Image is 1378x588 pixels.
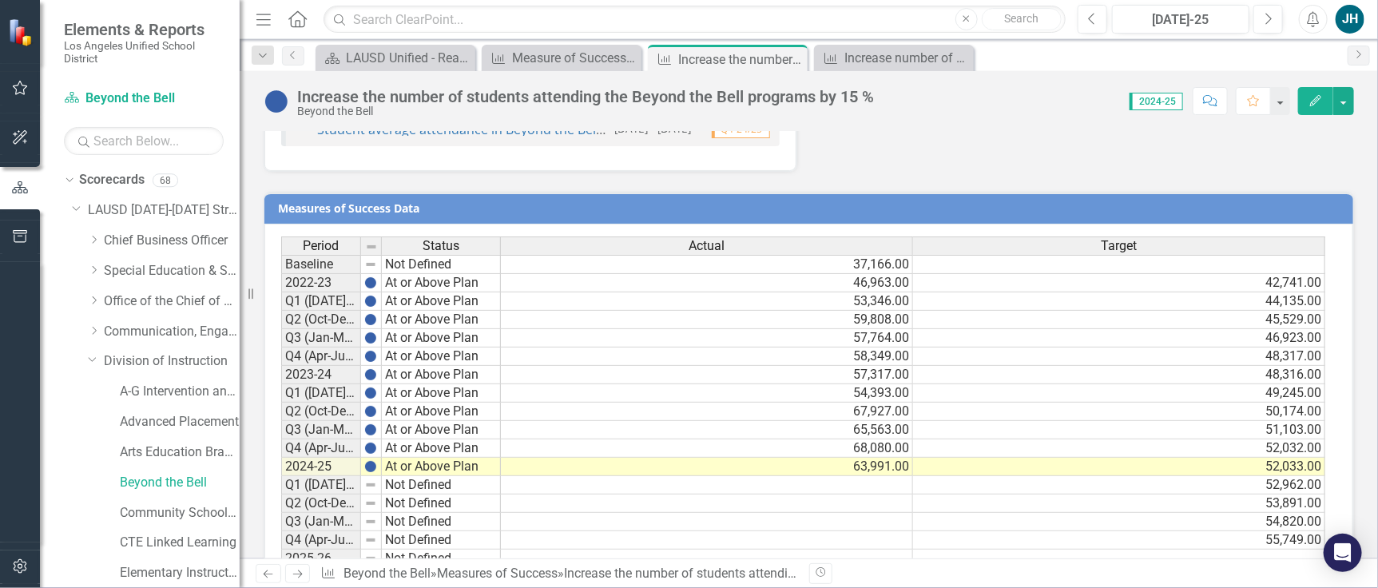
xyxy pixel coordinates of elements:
[346,48,471,68] div: LAUSD Unified - Ready for the World
[281,476,361,495] td: Q1 ([DATE]-Sep)-25/26
[120,443,240,462] a: Arts Education Branch
[281,495,361,513] td: Q2 (Oct-Dec)-25/26
[913,292,1325,311] td: 44,135.00
[281,458,361,476] td: 2024-25
[382,495,501,513] td: Not Defined
[382,348,501,366] td: At or Above Plan
[1336,5,1364,34] button: JH
[320,565,796,583] div: » »
[501,274,913,292] td: 46,963.00
[364,497,377,510] img: 8DAGhfEEPCf229AAAAAElFTkSuQmCC
[913,366,1325,384] td: 48,316.00
[64,127,224,155] input: Search Below...
[913,403,1325,421] td: 50,174.00
[382,384,501,403] td: At or Above Plan
[365,240,378,253] img: 8DAGhfEEPCf229AAAAAElFTkSuQmCC
[281,329,361,348] td: Q3 (Jan-Mar)-23/24
[281,255,361,274] td: Baseline
[153,173,178,187] div: 68
[501,384,913,403] td: 54,393.00
[364,332,377,344] img: BgCOk07PiH71IgAAAABJRU5ErkJggg==
[501,366,913,384] td: 57,317.00
[120,564,240,582] a: Elementary Instruction
[913,458,1325,476] td: 52,033.00
[501,403,913,421] td: 67,927.00
[501,458,913,476] td: 63,991.00
[104,292,240,311] a: Office of the Chief of Staff
[564,566,1018,581] div: Increase the number of students attending the Beyond the Bell programs by 15 %
[818,48,970,68] a: Increase number of students participating in outdoor education and nature-based experiences by 10%
[120,383,240,401] a: A-G Intervention and Support
[501,292,913,311] td: 53,346.00
[281,292,361,311] td: Q1 ([DATE]-Sep)-23/24
[382,255,501,274] td: Not Defined
[382,421,501,439] td: At or Above Plan
[364,350,377,363] img: BgCOk07PiH71IgAAAABJRU5ErkJggg==
[364,276,377,289] img: BgCOk07PiH71IgAAAABJRU5ErkJggg==
[382,458,501,476] td: At or Above Plan
[120,474,240,492] a: Beyond the Bell
[913,531,1325,550] td: 55,749.00
[501,439,913,458] td: 68,080.00
[324,6,1065,34] input: Search ClearPoint...
[281,513,361,531] td: Q3 (Jan-Mar)-25/26
[364,368,377,381] img: BgCOk07PiH71IgAAAABJRU5ErkJggg==
[382,329,501,348] td: At or Above Plan
[913,476,1325,495] td: 52,962.00
[364,479,377,491] img: 8DAGhfEEPCf229AAAAAElFTkSuQmCC
[1112,5,1250,34] button: [DATE]-25
[501,329,913,348] td: 57,764.00
[382,403,501,421] td: At or Above Plan
[913,384,1325,403] td: 49,245.00
[1324,534,1362,572] div: Open Intercom Messenger
[281,274,361,292] td: 2022-23
[501,421,913,439] td: 65,563.00
[278,202,1345,214] h3: Measures of Success Data
[364,552,377,565] img: 8DAGhfEEPCf229AAAAAElFTkSuQmCC
[1101,239,1137,253] span: Target
[344,566,431,581] a: Beyond the Bell
[281,384,361,403] td: Q1 ([DATE]-Sep)-24/25
[120,504,240,522] a: Community Schools Initiative
[1118,10,1245,30] div: [DATE]-25
[320,48,471,68] a: LAUSD Unified - Ready for the World
[382,311,501,329] td: At or Above Plan
[297,105,874,117] div: Beyond the Bell
[104,262,240,280] a: Special Education & Specialized Programs
[437,566,558,581] a: Measures of Success
[364,387,377,399] img: BgCOk07PiH71IgAAAABJRU5ErkJggg==
[382,550,501,568] td: Not Defined
[501,348,913,366] td: 58,349.00
[913,439,1325,458] td: 52,032.00
[297,88,874,105] div: Increase the number of students attending the Beyond the Bell programs by 15 %
[281,348,361,366] td: Q4 (Apr-Jun)-23/24
[304,239,340,253] span: Period
[382,531,501,550] td: Not Defined
[120,534,240,552] a: CTE Linked Learning
[678,50,804,70] div: Increase the number of students attending the Beyond the Bell programs by 15 %
[382,292,501,311] td: At or Above Plan
[1130,93,1183,110] span: 2024-25
[8,18,36,46] img: ClearPoint Strategy
[64,20,224,39] span: Elements & Reports
[382,274,501,292] td: At or Above Plan
[382,476,501,495] td: Not Defined
[913,495,1325,513] td: 53,891.00
[64,39,224,66] small: Los Angeles Unified School District
[64,89,224,108] a: Beyond the Bell
[364,258,377,271] img: 8DAGhfEEPCf229AAAAAElFTkSuQmCC
[364,534,377,546] img: 8DAGhfEEPCf229AAAAAElFTkSuQmCC
[364,295,377,308] img: BgCOk07PiH71IgAAAABJRU5ErkJggg==
[104,352,240,371] a: Division of Instruction
[982,8,1062,30] button: Search
[844,48,970,68] div: Increase number of students participating in outdoor education and nature-based experiences by 10%
[913,311,1325,329] td: 45,529.00
[281,311,361,329] td: Q2 (Oct-Dec)-23/24
[281,531,361,550] td: Q4 (Apr-Jun)-25/26
[913,513,1325,531] td: 54,820.00
[281,366,361,384] td: 2023-24
[382,366,501,384] td: At or Above Plan
[913,329,1325,348] td: 46,923.00
[281,403,361,421] td: Q2 (Oct-Dec)-24/25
